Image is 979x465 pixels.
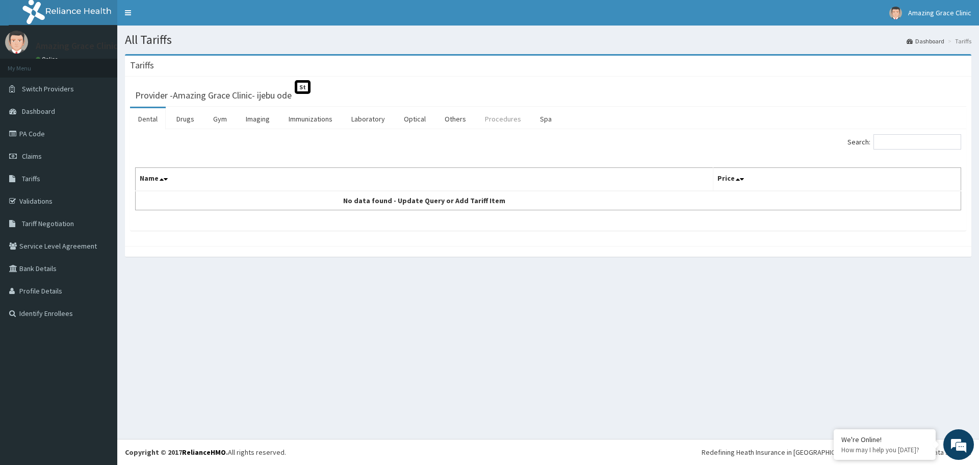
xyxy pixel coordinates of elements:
span: Amazing Grace Clinic [908,8,971,17]
h3: Tariffs [130,61,154,70]
a: Online [36,56,60,63]
p: Amazing Grace Clinic [36,41,118,51]
label: Search: [847,134,961,150]
a: Immunizations [280,108,341,130]
footer: All rights reserved. [117,439,979,465]
td: No data found - Update Query or Add Tariff Item [136,191,713,210]
div: We're Online! [841,435,928,444]
a: Procedures [477,108,529,130]
span: St [295,80,311,94]
a: Dashboard [907,37,944,45]
th: Name [136,168,713,191]
a: Dental [130,108,166,130]
li: Tariffs [945,37,971,45]
input: Search: [873,134,961,150]
a: Drugs [168,108,202,130]
a: Imaging [238,108,278,130]
span: Tariffs [22,174,40,183]
a: Others [436,108,474,130]
a: Spa [532,108,560,130]
div: Redefining Heath Insurance in [GEOGRAPHIC_DATA] using Telemedicine and Data Science! [702,447,971,457]
a: Gym [205,108,235,130]
a: Laboratory [343,108,393,130]
span: Dashboard [22,107,55,116]
a: RelianceHMO [182,448,226,457]
h3: Provider - Amazing Grace Clinic- ijebu ode [135,91,292,100]
img: User Image [5,31,28,54]
span: Switch Providers [22,84,74,93]
strong: Copyright © 2017 . [125,448,228,457]
span: Tariff Negotiation [22,219,74,228]
th: Price [713,168,961,191]
a: Optical [396,108,434,130]
span: Claims [22,152,42,161]
h1: All Tariffs [125,33,971,46]
p: How may I help you today? [841,446,928,454]
img: User Image [889,7,902,19]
